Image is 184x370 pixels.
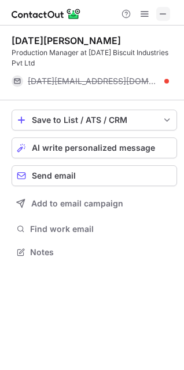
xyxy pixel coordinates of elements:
[12,165,177,186] button: Send email
[12,110,177,130] button: save-profile-one-click
[12,48,177,68] div: Production Manager at [DATE] Biscuit Industries Pvt Ltd
[12,244,177,260] button: Notes
[32,171,76,180] span: Send email
[12,7,81,21] img: ContactOut v5.3.10
[30,247,172,257] span: Notes
[12,137,177,158] button: AI write personalized message
[12,193,177,214] button: Add to email campaign
[32,143,155,153] span: AI write personalized message
[12,221,177,237] button: Find work email
[28,76,160,86] span: [DATE][EMAIL_ADDRESS][DOMAIN_NAME]
[30,224,172,234] span: Find work email
[31,199,123,208] span: Add to email campaign
[12,35,121,46] div: [DATE][PERSON_NAME]
[32,115,157,125] div: Save to List / ATS / CRM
